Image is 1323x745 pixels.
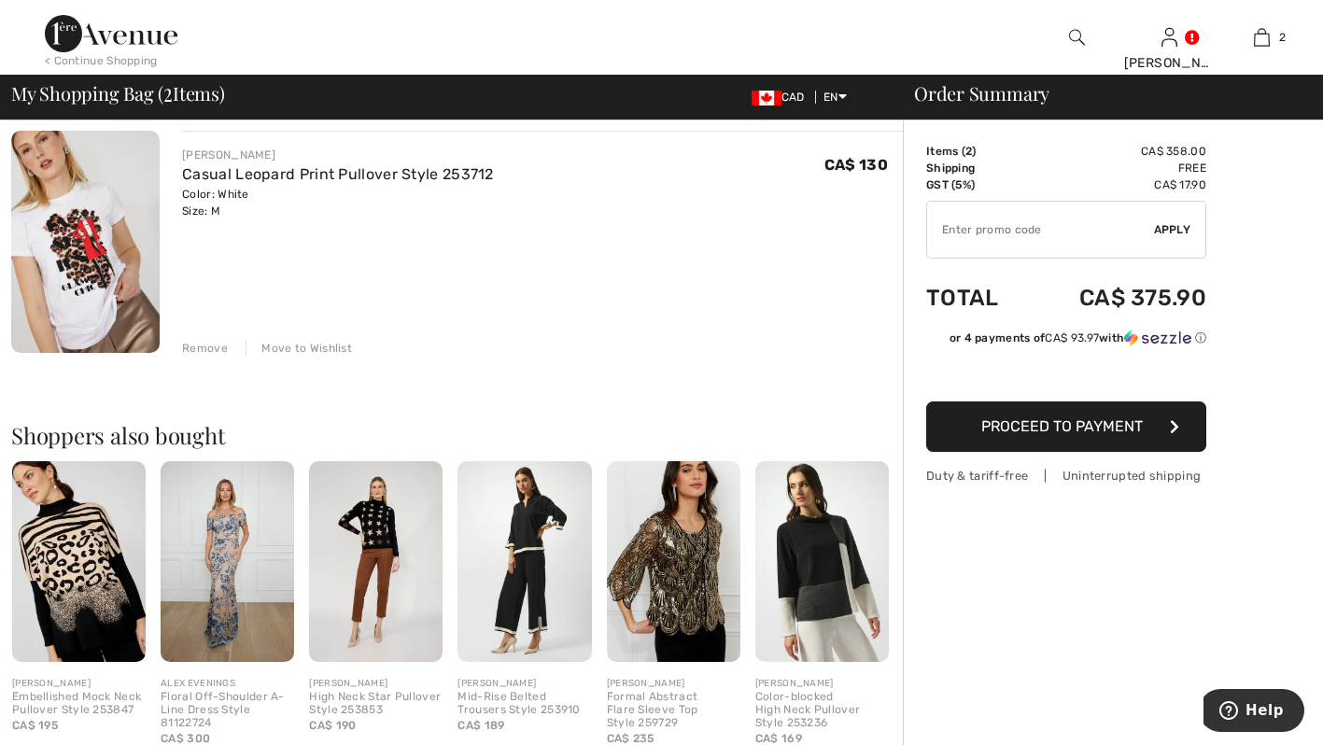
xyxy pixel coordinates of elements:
div: [PERSON_NAME] [12,677,146,691]
div: High Neck Star Pullover Style 253853 [309,691,443,717]
div: Mid-Rise Belted Trousers Style 253910 [457,691,591,717]
iframe: Opens a widget where you can find more information [1203,689,1304,736]
h2: Shoppers also bought [11,424,903,446]
span: My Shopping Bag ( Items) [11,84,225,103]
td: Items ( ) [926,143,1028,160]
div: Order Summary [892,84,1312,103]
span: Apply [1154,221,1191,238]
span: CA$ 169 [755,732,802,745]
div: [PERSON_NAME] [182,147,494,163]
a: 2 [1217,26,1307,49]
span: 2 [1279,29,1286,46]
div: [PERSON_NAME] [1124,53,1215,73]
td: Free [1028,160,1206,176]
td: GST (5%) [926,176,1028,193]
img: Canadian Dollar [752,91,781,105]
div: [PERSON_NAME] [457,677,591,691]
div: [PERSON_NAME] [309,677,443,691]
iframe: PayPal-paypal [926,353,1206,395]
div: or 4 payments ofCA$ 93.97withSezzle Click to learn more about Sezzle [926,330,1206,353]
td: CA$ 17.90 [1028,176,1206,193]
span: CA$ 300 [161,732,210,745]
img: My Bag [1254,26,1270,49]
td: CA$ 375.90 [1028,266,1206,330]
div: Duty & tariff-free | Uninterrupted shipping [926,467,1206,485]
img: Formal Abstract Flare Sleeve Top Style 259729 [607,461,740,662]
input: Promo code [927,202,1154,258]
div: Formal Abstract Flare Sleeve Top Style 259729 [607,691,740,729]
div: Floral Off-Shoulder A-Line Dress Style 81122724 [161,691,294,729]
img: Embellished Mock Neck Pullover Style 253847 [12,461,146,662]
span: EN [823,91,847,104]
img: My Info [1161,26,1177,49]
td: CA$ 358.00 [1028,143,1206,160]
img: Sezzle [1124,330,1191,346]
img: 1ère Avenue [45,15,177,52]
img: search the website [1069,26,1085,49]
div: Embellished Mock Neck Pullover Style 253847 [12,691,146,717]
span: Proceed to Payment [981,417,1143,435]
a: Sign In [1161,28,1177,46]
span: CA$ 235 [607,732,654,745]
img: Mid-Rise Belted Trousers Style 253910 [457,461,591,662]
div: Remove [182,340,228,357]
div: or 4 payments of with [950,330,1206,346]
span: CA$ 190 [309,719,356,732]
span: 2 [163,79,173,104]
div: ALEX EVENINGS [161,677,294,691]
span: CA$ 195 [12,719,58,732]
div: Color: White Size: M [182,186,494,219]
div: Move to Wishlist [246,340,352,357]
img: Floral Off-Shoulder A-Line Dress Style 81122724 [161,461,294,662]
div: < Continue Shopping [45,52,158,69]
span: CA$ 189 [457,719,504,732]
img: High Neck Star Pullover Style 253853 [309,461,443,662]
div: [PERSON_NAME] [755,677,889,691]
a: Casual Leopard Print Pullover Style 253712 [182,165,494,183]
td: Total [926,266,1028,330]
span: CAD [752,91,812,104]
div: Color-blocked High Neck Pullover Style 253236 [755,691,889,729]
td: Shipping [926,160,1028,176]
span: CA$ 130 [824,156,888,174]
span: 2 [965,145,972,158]
img: Color-blocked High Neck Pullover Style 253236 [755,461,889,662]
button: Proceed to Payment [926,401,1206,452]
img: Casual Leopard Print Pullover Style 253712 [11,131,160,354]
div: [PERSON_NAME] [607,677,740,691]
span: CA$ 93.97 [1045,331,1099,344]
